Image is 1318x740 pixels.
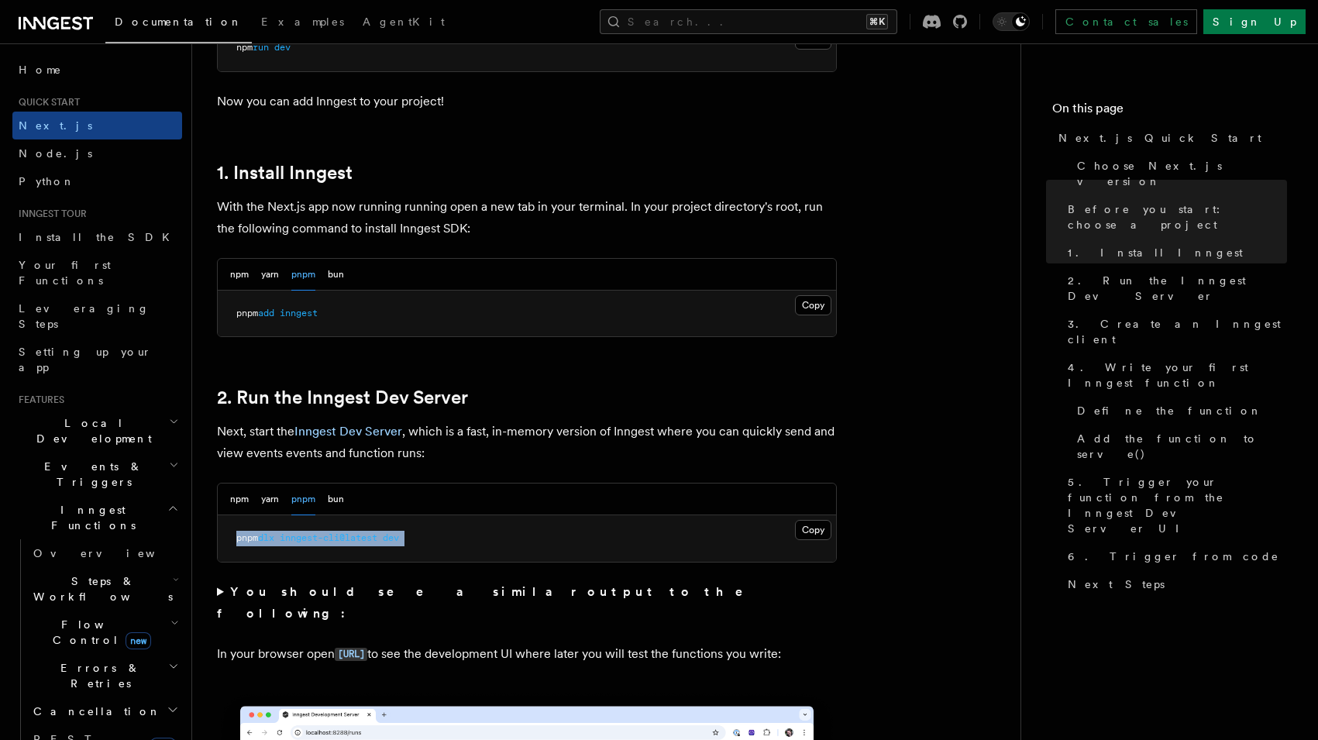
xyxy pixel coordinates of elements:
span: Next Steps [1068,577,1165,592]
button: yarn [261,259,279,291]
button: Search...⌘K [600,9,897,34]
span: Next.js Quick Start [1058,130,1261,146]
a: Home [12,56,182,84]
a: AgentKit [353,5,454,42]
a: Your first Functions [12,251,182,294]
button: pnpm [291,484,315,515]
a: Contact sales [1055,9,1197,34]
button: npm [230,484,249,515]
button: Copy [795,520,831,540]
p: Next, start the , which is a fast, in-memory version of Inngest where you can quickly send and vi... [217,421,837,464]
summary: You should see a similar output to the following: [217,581,837,625]
span: new [126,632,151,649]
button: bun [328,259,344,291]
strong: You should see a similar output to the following: [217,584,765,621]
a: Sign Up [1203,9,1306,34]
button: Errors & Retries [27,654,182,697]
span: 4. Write your first Inngest function [1068,360,1287,391]
button: Events & Triggers [12,453,182,496]
a: Node.js [12,139,182,167]
a: Setting up your app [12,338,182,381]
span: Examples [261,15,344,28]
span: Home [19,62,62,77]
button: Steps & Workflows [27,567,182,611]
button: Cancellation [27,697,182,725]
a: Before you start: choose a project [1062,195,1287,239]
span: Choose Next.js version [1077,158,1287,189]
a: Choose Next.js version [1071,152,1287,195]
span: pnpm [236,308,258,318]
span: Install the SDK [19,231,179,243]
button: npm [230,259,249,291]
span: inngest [280,308,318,318]
a: 6. Trigger from code [1062,542,1287,570]
span: AgentKit [363,15,445,28]
span: Inngest Functions [12,502,167,533]
span: Python [19,175,75,188]
span: Add the function to serve() [1077,431,1287,462]
span: 5. Trigger your function from the Inngest Dev Server UI [1068,474,1287,536]
span: dlx [258,532,274,543]
span: Leveraging Steps [19,302,150,330]
span: Setting up your app [19,346,152,373]
span: Cancellation [27,704,161,719]
span: Steps & Workflows [27,573,173,604]
span: dev [383,532,399,543]
button: bun [328,484,344,515]
span: 3. Create an Inngest client [1068,316,1287,347]
p: In your browser open to see the development UI where later you will test the functions you write: [217,643,837,666]
span: 2. Run the Inngest Dev Server [1068,273,1287,304]
a: Next.js Quick Start [1052,124,1287,152]
span: Features [12,394,64,406]
span: Define the function [1077,403,1262,418]
a: Documentation [105,5,252,43]
button: Flow Controlnew [27,611,182,654]
a: Inngest Dev Server [294,424,402,439]
a: Overview [27,539,182,567]
span: Documentation [115,15,243,28]
a: Leveraging Steps [12,294,182,338]
span: Errors & Retries [27,660,168,691]
span: Next.js [19,119,92,132]
span: dev [274,42,291,53]
span: npm [236,42,253,53]
kbd: ⌘K [866,14,888,29]
a: 2. Run the Inngest Dev Server [1062,267,1287,310]
a: 5. Trigger your function from the Inngest Dev Server UI [1062,468,1287,542]
button: Local Development [12,409,182,453]
a: 3. Create an Inngest client [1062,310,1287,353]
span: Events & Triggers [12,459,169,490]
span: 6. Trigger from code [1068,549,1279,564]
button: Toggle dark mode [993,12,1030,31]
a: 2. Run the Inngest Dev Server [217,387,468,408]
span: Local Development [12,415,169,446]
span: Inngest tour [12,208,87,220]
a: Next.js [12,112,182,139]
a: Examples [252,5,353,42]
a: 4. Write your first Inngest function [1062,353,1287,397]
span: Overview [33,547,193,559]
span: pnpm [236,532,258,543]
a: Install the SDK [12,223,182,251]
span: Before you start: choose a project [1068,201,1287,232]
a: Define the function [1071,397,1287,425]
button: yarn [261,484,279,515]
button: Inngest Functions [12,496,182,539]
span: run [253,42,269,53]
button: Copy [795,295,831,315]
a: [URL] [335,646,367,661]
a: Next Steps [1062,570,1287,598]
span: 1. Install Inngest [1068,245,1243,260]
span: Your first Functions [19,259,111,287]
span: Flow Control [27,617,170,648]
a: 1. Install Inngest [1062,239,1287,267]
span: Quick start [12,96,80,108]
p: With the Next.js app now running running open a new tab in your terminal. In your project directo... [217,196,837,239]
a: Python [12,167,182,195]
button: pnpm [291,259,315,291]
code: [URL] [335,648,367,661]
span: inngest-cli@latest [280,532,377,543]
p: Now you can add Inngest to your project! [217,91,837,112]
span: Node.js [19,147,92,160]
h4: On this page [1052,99,1287,124]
